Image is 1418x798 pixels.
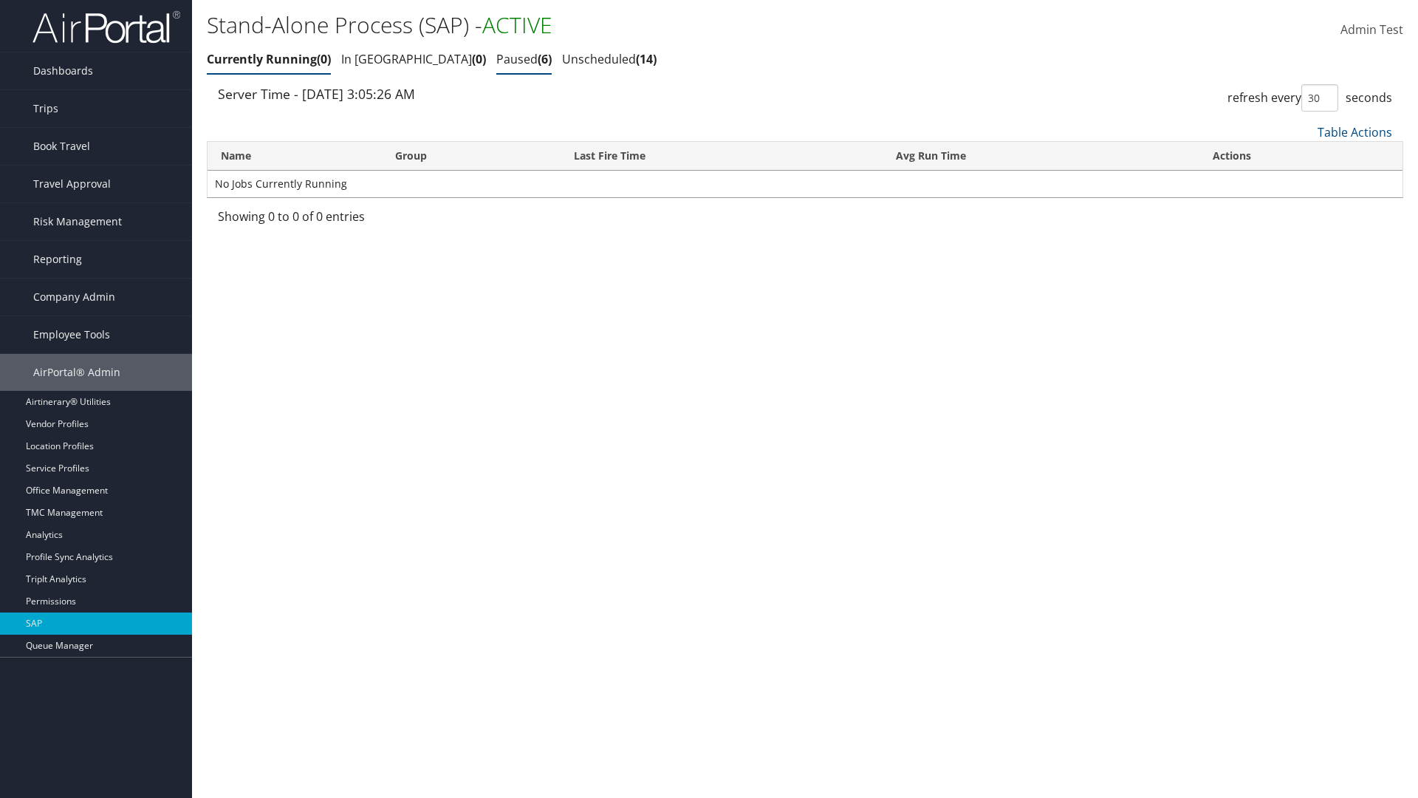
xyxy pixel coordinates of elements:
[382,142,561,171] th: Group: activate to sort column ascending
[33,128,90,165] span: Book Travel
[636,51,657,67] span: 14
[883,142,1199,171] th: Avg Run Time: activate to sort column ascending
[33,203,122,240] span: Risk Management
[207,10,1004,41] h1: Stand-Alone Process (SAP) -
[317,51,331,67] span: 0
[538,51,552,67] span: 6
[1318,124,1392,140] a: Table Actions
[208,142,382,171] th: Name: activate to sort column ascending
[33,52,93,89] span: Dashboards
[472,51,486,67] span: 0
[33,279,115,316] span: Company Admin
[33,354,120,391] span: AirPortal® Admin
[1346,89,1392,106] span: seconds
[562,51,657,67] a: Unscheduled14
[1227,89,1301,106] span: refresh every
[561,142,883,171] th: Last Fire Time: activate to sort column ascending
[32,10,180,44] img: airportal-logo.png
[1340,7,1403,53] a: Admin Test
[1340,21,1403,38] span: Admin Test
[341,51,486,67] a: In [GEOGRAPHIC_DATA]0
[218,84,794,103] div: Server Time - [DATE] 3:05:26 AM
[482,10,552,40] span: ACTIVE
[218,208,495,233] div: Showing 0 to 0 of 0 entries
[208,171,1402,197] td: No Jobs Currently Running
[207,51,331,67] a: Currently Running0
[33,90,58,127] span: Trips
[33,316,110,353] span: Employee Tools
[1199,142,1402,171] th: Actions
[33,166,111,202] span: Travel Approval
[496,51,552,67] a: Paused6
[33,241,82,278] span: Reporting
